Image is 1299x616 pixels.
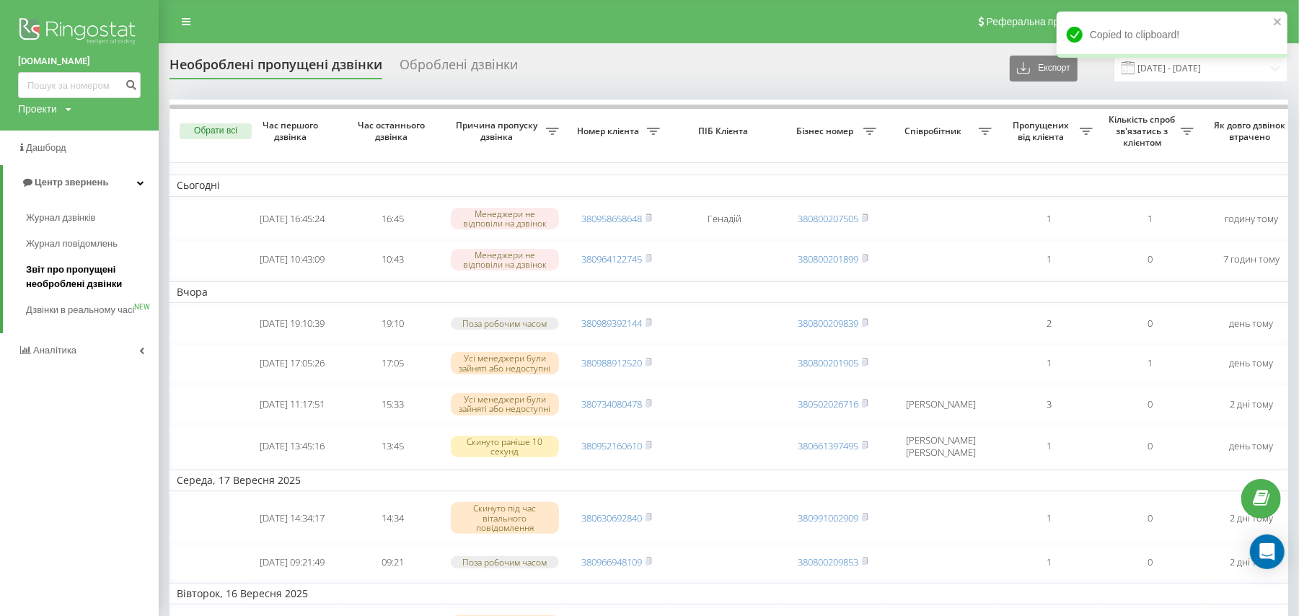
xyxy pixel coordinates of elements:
td: [PERSON_NAME] [PERSON_NAME] [884,426,999,467]
a: [DOMAIN_NAME] [18,54,141,69]
span: Бізнес номер [790,126,863,137]
div: Скинуто під час вітального повідомлення [451,502,559,534]
div: Поза робочим часом [451,556,559,568]
td: 1 [999,200,1100,238]
span: Номер клієнта [573,126,647,137]
button: close [1273,16,1283,30]
span: Причина пропуску дзвінка [451,120,546,142]
a: 380958658648 [581,212,642,225]
a: 380800201899 [798,252,858,265]
td: 0 [1100,545,1201,580]
a: Центр звернень [3,165,159,200]
td: [DATE] 13:45:16 [242,426,343,467]
span: Журнал повідомлень [26,237,118,251]
button: Експорт [1010,56,1078,82]
span: Реферальна програма [987,16,1093,27]
div: Менеджери не відповіли на дзвінок [451,249,559,270]
div: Open Intercom Messenger [1250,534,1285,569]
input: Пошук за номером [18,72,141,98]
div: Оброблені дзвінки [400,57,518,79]
div: Проекти [18,102,57,116]
div: Copied to clipboard! [1057,12,1287,58]
span: Журнал дзвінків [26,211,95,225]
a: 380800209839 [798,317,858,330]
a: 380989392144 [581,317,642,330]
td: [DATE] 09:21:49 [242,545,343,580]
a: 380734080478 [581,397,642,410]
div: Усі менеджери були зайняті або недоступні [451,352,559,374]
a: 380630692840 [581,511,642,524]
a: 380964122745 [581,252,642,265]
td: 1 [999,344,1100,382]
div: Усі менеджери були зайняті або недоступні [451,393,559,415]
a: 380800201905 [798,356,858,369]
a: Журнал повідомлень [26,231,159,257]
span: Співробітник [891,126,979,137]
span: Звіт про пропущені необроблені дзвінки [26,263,151,291]
td: 15:33 [343,385,444,423]
span: Як довго дзвінок втрачено [1212,120,1290,142]
a: 380800209853 [798,555,858,568]
td: 0 [1100,306,1201,341]
td: 10:43 [343,240,444,278]
td: 1 [999,426,1100,467]
td: 1 [999,545,1100,580]
a: 380991002909 [798,511,858,524]
td: 3 [999,385,1100,423]
td: [DATE] 11:17:51 [242,385,343,423]
a: Журнал дзвінків [26,205,159,231]
a: Дзвінки в реальному часіNEW [26,297,159,323]
td: 14:34 [343,494,444,542]
td: 1 [1100,344,1201,382]
td: [DATE] 19:10:39 [242,306,343,341]
td: 0 [1100,240,1201,278]
a: 380502026716 [798,397,858,410]
td: 1 [999,494,1100,542]
td: 0 [1100,426,1201,467]
div: Скинуто раніше 10 секунд [451,436,559,457]
div: Поза робочим часом [451,317,559,330]
td: [DATE] 17:05:26 [242,344,343,382]
td: 09:21 [343,545,444,580]
td: 0 [1100,494,1201,542]
span: Кількість спроб зв'язатись з клієнтом [1107,114,1181,148]
a: Звіт про пропущені необроблені дзвінки [26,257,159,297]
span: Пропущених від клієнта [1006,120,1080,142]
a: 380661397495 [798,439,858,452]
span: ПІБ Клієнта [679,126,770,137]
span: Дзвінки в реальному часі [26,303,134,317]
a: 380800207505 [798,212,858,225]
td: 17:05 [343,344,444,382]
td: [DATE] 10:43:09 [242,240,343,278]
td: [DATE] 14:34:17 [242,494,343,542]
td: 1 [1100,200,1201,238]
a: 380966948109 [581,555,642,568]
td: 1 [999,240,1100,278]
td: 0 [1100,385,1201,423]
span: Центр звернень [35,177,108,188]
td: [DATE] 16:45:24 [242,200,343,238]
td: 13:45 [343,426,444,467]
td: 19:10 [343,306,444,341]
td: 2 [999,306,1100,341]
div: Необроблені пропущені дзвінки [169,57,382,79]
td: 16:45 [343,200,444,238]
span: Час останнього дзвінка [354,120,432,142]
span: Аналiтика [33,345,76,356]
div: Менеджери не відповіли на дзвінок [451,208,559,229]
a: 380988912520 [581,356,642,369]
a: 380952160610 [581,439,642,452]
td: Генадій [667,200,783,238]
span: Час першого дзвінка [253,120,331,142]
img: Ringostat logo [18,14,141,50]
td: [PERSON_NAME] [884,385,999,423]
span: Дашборд [26,142,66,153]
button: Обрати всі [180,123,252,139]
